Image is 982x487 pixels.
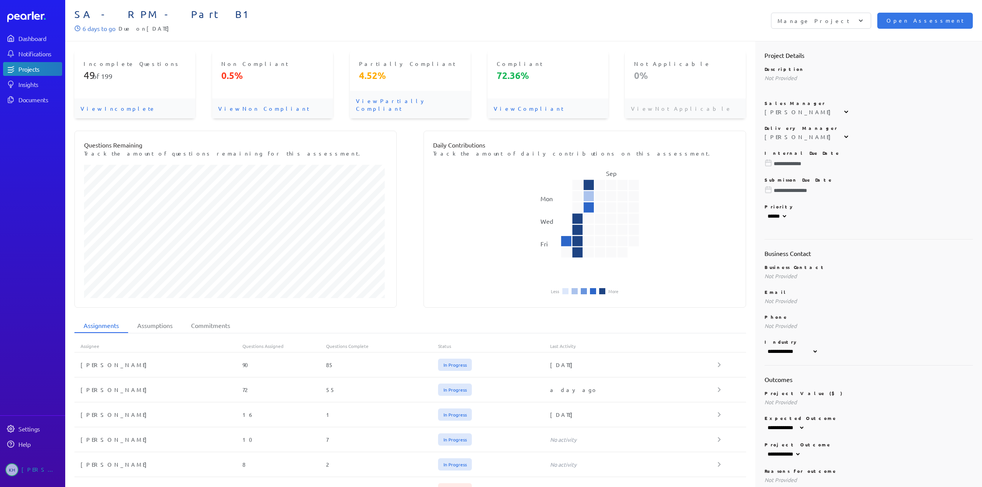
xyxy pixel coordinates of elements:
[74,98,195,118] p: View Incomplete
[877,13,973,29] button: Open Assessment
[765,289,973,295] p: Email
[606,169,616,177] text: Sep
[765,264,973,270] p: Business Contact
[488,98,608,118] p: View Compliant
[326,386,438,394] div: 55
[74,361,242,369] div: [PERSON_NAME]
[634,69,736,82] p: 0%
[765,108,835,116] div: [PERSON_NAME]
[242,436,326,443] div: 10
[242,343,326,349] div: Questions Assigned
[3,62,62,76] a: Projects
[359,69,461,82] p: 4.52%
[242,386,326,394] div: 72
[433,149,736,157] p: Track the amount of daily contributions on this assessment.
[550,343,718,349] div: Last Activity
[765,160,973,167] input: Please choose a due date
[765,390,973,396] p: Project Value ($)
[765,375,973,384] h2: Outcomes
[541,217,554,225] text: Wed
[765,74,797,81] span: Not Provided
[550,436,718,443] div: No activity
[101,72,112,80] span: 199
[359,60,461,67] p: Partially Compliant
[438,433,472,446] span: In Progress
[5,463,18,476] span: Kaye Hocking
[3,422,62,436] a: Settings
[84,140,387,149] p: Questions Remaining
[74,318,128,333] li: Assignments
[765,415,973,421] p: Expected Outcome
[21,463,60,476] div: [PERSON_NAME]
[326,436,438,443] div: 7
[886,16,964,25] span: Open Assessment
[3,437,62,451] a: Help
[84,69,92,81] span: 49
[765,398,797,405] span: Not Provided
[765,125,973,131] p: Delivery Manager
[608,289,618,294] li: More
[541,240,548,248] text: Fri
[551,289,559,294] li: Less
[212,98,333,118] p: View Non Compliant
[550,361,718,369] div: [DATE]
[765,322,797,329] span: Not Provided
[550,386,718,394] div: a day ago
[497,60,599,67] p: Compliant
[18,65,61,73] div: Projects
[765,476,797,483] span: Not Provided
[84,149,387,157] p: Track the amount of questions remaining for this assessment.
[18,425,61,433] div: Settings
[541,195,553,202] text: Mon
[74,411,242,418] div: [PERSON_NAME]
[765,441,973,448] p: Project Outcome
[765,150,973,156] p: Internal Due Date
[438,458,472,471] span: In Progress
[326,461,438,468] div: 2
[326,343,438,349] div: Questions Complete
[765,249,973,258] h2: Business Contact
[326,411,438,418] div: 1
[438,359,472,371] span: In Progress
[74,461,242,468] div: [PERSON_NAME]
[3,460,62,479] a: KH[PERSON_NAME]
[74,386,242,394] div: [PERSON_NAME]
[18,96,61,103] div: Documents
[765,272,797,279] span: Not Provided
[221,60,324,67] p: Non Compliant
[7,11,62,22] a: Dashboard
[326,361,438,369] div: 85
[438,343,550,349] div: Status
[550,461,718,468] div: No activity
[242,361,326,369] div: 90
[765,339,973,345] p: Industry
[765,51,973,60] h2: Project Details
[18,50,61,57] div: Notifications
[438,408,472,421] span: In Progress
[82,24,115,33] p: 6 days to go
[497,69,599,82] p: 72.36%
[84,60,186,67] p: Incomplete Questions
[18,440,61,448] div: Help
[765,314,973,320] p: Phone
[3,47,62,61] a: Notifications
[765,187,973,194] input: Please choose a due date
[3,93,62,107] a: Documents
[778,17,849,25] p: Manage Project
[765,133,835,141] div: [PERSON_NAME]
[242,411,326,418] div: 16
[550,411,718,418] div: [DATE]
[74,436,242,443] div: [PERSON_NAME]
[765,468,973,474] p: Reasons for outcome
[634,60,736,67] p: Not Applicable
[765,297,797,304] span: Not Provided
[765,177,973,183] p: Submisson Due Date
[182,318,239,333] li: Commitments
[74,8,524,21] span: SA - RPM - Part B1
[438,384,472,396] span: In Progress
[128,318,182,333] li: Assumptions
[350,91,471,118] p: View Partially Compliant
[765,203,973,210] p: Priority
[242,461,326,468] div: 8
[433,140,736,149] p: Daily Contributions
